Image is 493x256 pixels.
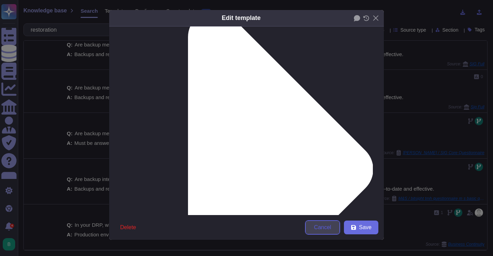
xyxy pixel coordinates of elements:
[359,225,371,230] span: Save
[344,221,378,234] button: Save
[115,221,141,234] button: Delete
[305,221,340,234] button: Cancel
[314,225,331,230] span: Cancel
[370,13,381,23] button: Close
[222,13,261,23] div: Edit template
[120,225,136,230] span: Delete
